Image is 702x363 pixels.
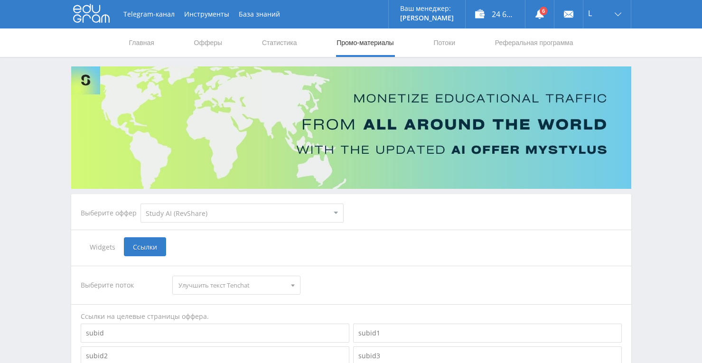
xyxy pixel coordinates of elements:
input: subid [81,324,349,343]
a: Главная [128,28,155,57]
div: Выберите оффер [81,209,140,217]
a: Промо-материалы [336,28,394,57]
div: Выберите поток [81,276,163,295]
img: Banner [71,66,631,189]
input: subid1 [353,324,622,343]
span: Улучшить текст Tenchat [178,276,286,294]
a: Офферы [193,28,224,57]
span: L [588,9,592,17]
a: Реферальная программа [494,28,574,57]
p: Ваш менеджер: [400,5,454,12]
p: [PERSON_NAME] [400,14,454,22]
span: Widgets [81,237,124,256]
div: Ссылки на целевые страницы оффера. [81,312,622,321]
span: Ссылки [124,237,166,256]
a: Статистика [261,28,298,57]
a: Потоки [432,28,456,57]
